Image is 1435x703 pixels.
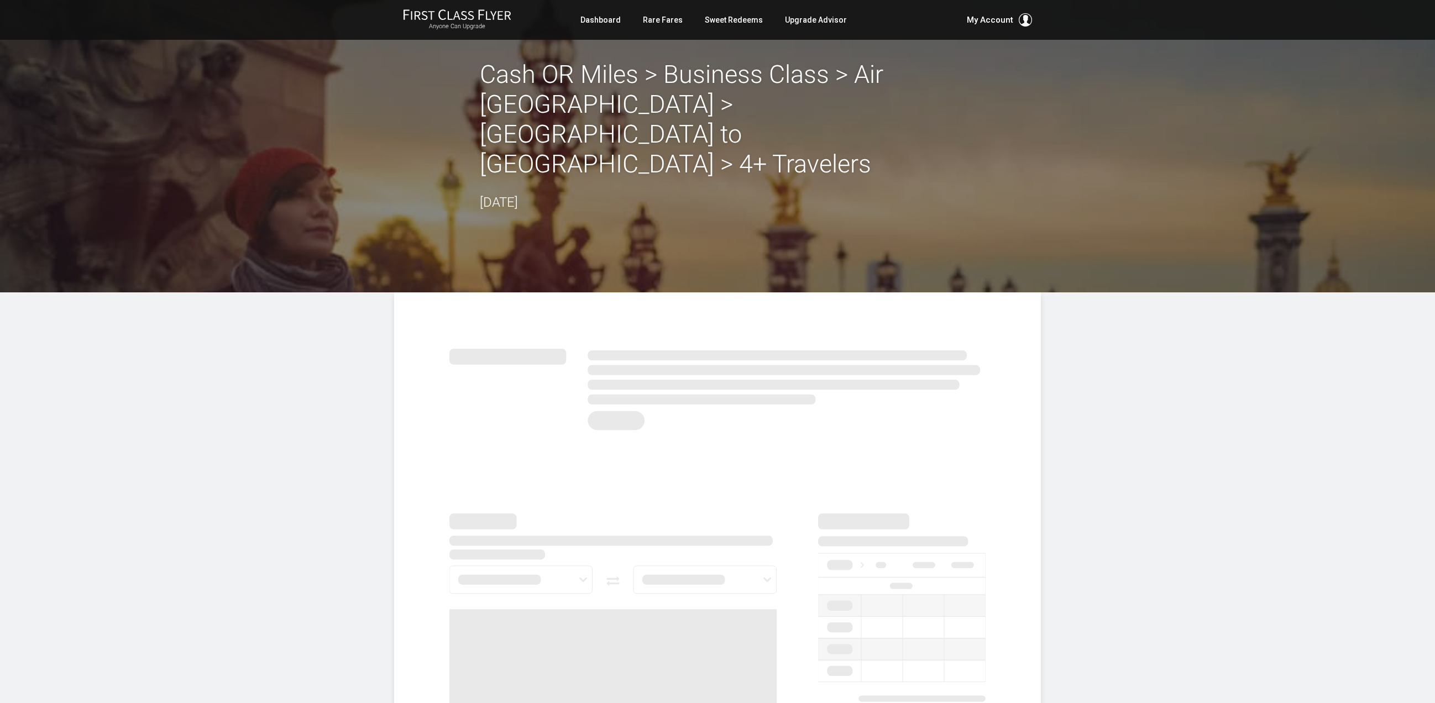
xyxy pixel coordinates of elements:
[480,60,955,179] h2: Cash OR Miles > Business Class > Air [GEOGRAPHIC_DATA] > [GEOGRAPHIC_DATA] to [GEOGRAPHIC_DATA] >...
[403,9,511,31] a: First Class FlyerAnyone Can Upgrade
[705,10,763,30] a: Sweet Redeems
[580,10,621,30] a: Dashboard
[403,9,511,20] img: First Class Flyer
[449,337,986,437] img: summary.svg
[785,10,847,30] a: Upgrade Advisor
[480,195,518,210] time: [DATE]
[643,10,683,30] a: Rare Fares
[403,23,511,30] small: Anyone Can Upgrade
[967,13,1032,27] button: My Account
[967,13,1013,27] span: My Account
